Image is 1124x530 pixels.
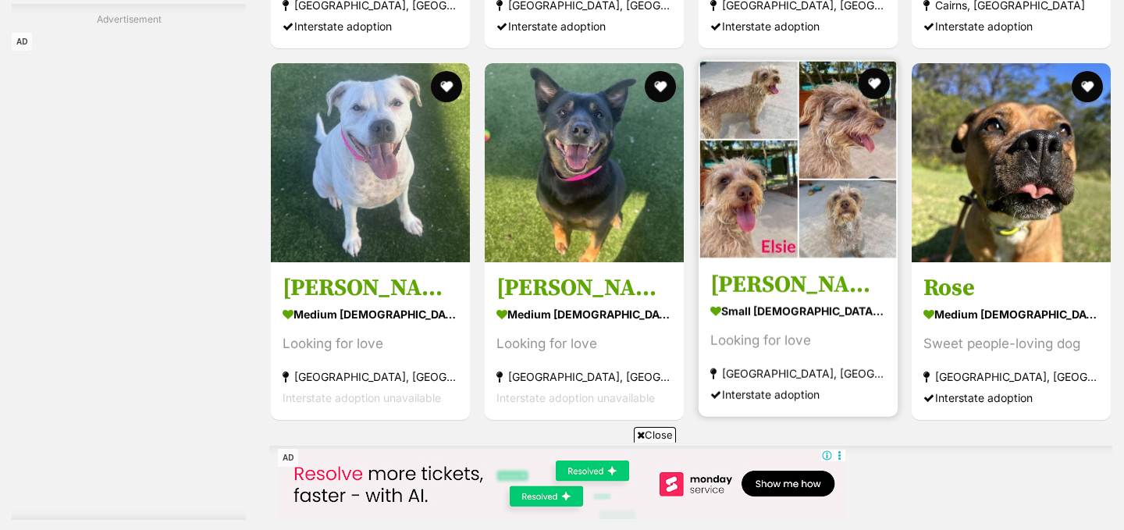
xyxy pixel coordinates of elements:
[431,71,462,102] button: favourite
[912,63,1111,262] img: Rose - Staffordshire Bull Terrier Dog
[912,262,1111,421] a: Rose medium [DEMOGRAPHIC_DATA] Dog Sweet people-loving dog [GEOGRAPHIC_DATA], [GEOGRAPHIC_DATA] I...
[271,262,470,421] a: [PERSON_NAME] imp 2130 medium [DEMOGRAPHIC_DATA] Dog Looking for love [GEOGRAPHIC_DATA], [GEOGRAP...
[710,301,886,323] strong: small [DEMOGRAPHIC_DATA] Dog
[485,262,684,421] a: [PERSON_NAME] imp 2234 medium [DEMOGRAPHIC_DATA] Dog Looking for love [GEOGRAPHIC_DATA], [GEOGRAP...
[710,364,886,385] strong: [GEOGRAPHIC_DATA], [GEOGRAPHIC_DATA]
[923,388,1099,409] div: Interstate adoption
[858,68,889,99] button: favourite
[496,334,672,355] div: Looking for love
[699,60,898,259] img: Elsie - Cavalier King Charles Spaniel x Poodle Dog
[923,334,1099,355] div: Sweet people-loving dog
[496,392,655,405] span: Interstate adoption unavailable
[923,16,1099,37] div: Interstate adoption
[12,33,32,51] span: AD
[645,71,676,102] button: favourite
[496,274,672,304] h3: [PERSON_NAME] imp 2234
[496,16,672,37] div: Interstate adoption
[283,274,458,304] h3: [PERSON_NAME] imp 2130
[485,63,684,262] img: Rosie imp 2234 - Australian Kelpie Dog
[496,304,672,326] strong: medium [DEMOGRAPHIC_DATA] Dog
[283,304,458,326] strong: medium [DEMOGRAPHIC_DATA] Dog
[634,427,676,443] span: Close
[923,304,1099,326] strong: medium [DEMOGRAPHIC_DATA] Dog
[710,16,886,37] div: Interstate adoption
[283,16,458,37] div: Interstate adoption
[283,392,441,405] span: Interstate adoption unavailable
[710,385,886,406] div: Interstate adoption
[710,331,886,352] div: Looking for love
[710,271,886,301] h3: [PERSON_NAME]
[271,63,470,262] img: Narla imp 2130 - American Staffordshire Terrier Dog
[923,367,1099,388] strong: [GEOGRAPHIC_DATA], [GEOGRAPHIC_DATA]
[12,4,246,520] div: Advertisement
[278,449,298,467] span: AD
[699,259,898,418] a: [PERSON_NAME] small [DEMOGRAPHIC_DATA] Dog Looking for love [GEOGRAPHIC_DATA], [GEOGRAPHIC_DATA] ...
[923,274,1099,304] h3: Rose
[283,334,458,355] div: Looking for love
[496,367,672,388] strong: [GEOGRAPHIC_DATA], [GEOGRAPHIC_DATA]
[1072,71,1103,102] button: favourite
[283,367,458,388] strong: [GEOGRAPHIC_DATA], [GEOGRAPHIC_DATA]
